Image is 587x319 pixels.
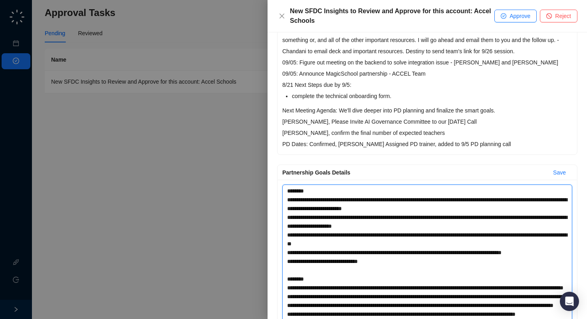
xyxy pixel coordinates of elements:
[547,166,572,179] button: Save
[494,10,537,22] button: Approve
[282,79,572,90] p: 8/21 Next Steps due by 9/5:
[546,13,552,19] span: stop
[277,11,287,21] button: Close
[279,13,285,19] span: close
[560,292,579,311] div: Open Intercom Messenger
[501,13,506,19] span: check-circle
[282,127,572,138] p: [PERSON_NAME], confirm the final number of expected teachers
[292,90,572,102] p: complete the technical onboarding form.
[282,1,572,79] p: 09/05: Share the users, but also figuring out that meeting on the back end, what's that? So I'm g...
[290,6,494,26] div: New SFDC Insights to Review and Approve for this account: Accel Schools
[282,138,572,150] p: PD Dates: Confirmed, [PERSON_NAME] Assigned PD trainer, added to 9/5 PD planning call
[540,10,577,22] button: Reject
[555,12,571,20] span: Reject
[282,168,547,177] div: Partnership Goals Details
[553,168,566,177] span: Save
[282,105,572,116] p: Next Meeting Agenda: We'll dive deeper into PD planning and finalize the smart goals.
[282,116,572,127] p: [PERSON_NAME], Please Invite AI Governance Committee to our [DATE] Call
[510,12,530,20] span: Approve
